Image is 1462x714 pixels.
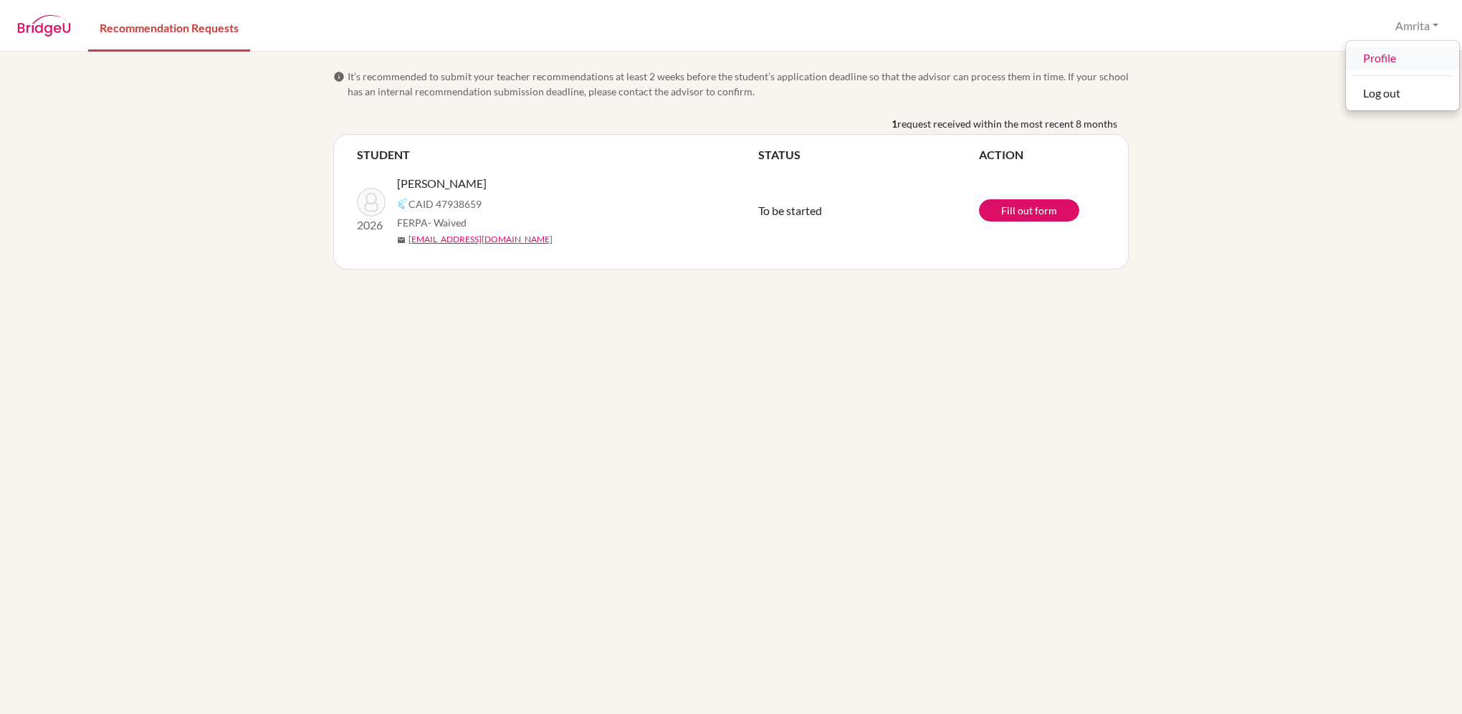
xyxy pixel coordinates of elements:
[408,233,553,246] a: [EMAIL_ADDRESS][DOMAIN_NAME]
[348,69,1129,99] span: It’s recommended to submit your teacher recommendations at least 2 weeks before the student’s app...
[1345,40,1460,111] div: Amrita
[758,146,979,163] th: STATUS
[397,236,406,244] span: mail
[892,116,897,131] b: 1
[408,196,482,211] span: CAID 47938659
[758,204,822,217] span: To be started
[1389,12,1445,39] button: Amrita
[979,146,1105,163] th: ACTION
[397,215,467,230] span: FERPA
[357,146,758,163] th: STUDENT
[333,71,345,82] span: info
[1346,47,1459,70] a: Profile
[1346,82,1459,105] button: Log out
[88,2,250,52] a: Recommendation Requests
[397,198,408,209] img: Common App logo
[17,15,71,37] img: BridgeU logo
[897,116,1117,131] span: request received within the most recent 8 months
[357,188,386,216] img: Verri, Francesco
[428,216,467,229] span: - Waived
[979,199,1079,222] a: Fill out form
[357,216,386,234] p: 2026
[397,175,487,192] span: [PERSON_NAME]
